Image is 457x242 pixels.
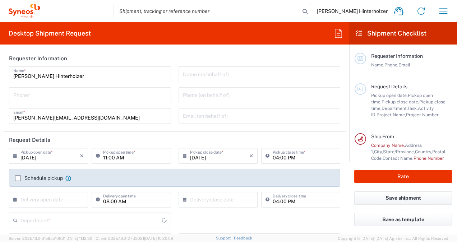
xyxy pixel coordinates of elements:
[216,236,234,240] a: Support
[371,53,423,59] span: Requester Information
[414,155,444,161] span: Phone Number
[377,112,406,117] span: Project Name,
[371,143,405,148] span: Company Name,
[96,236,173,241] span: Client: 2025.18.0-27d3021
[80,150,84,162] i: ×
[249,150,253,162] i: ×
[383,149,415,154] span: State/Province,
[398,62,410,68] span: Email
[354,191,452,205] button: Save shipment
[144,236,173,241] span: [DATE] 10:20:09
[371,134,394,139] span: Ship From
[9,236,92,241] span: Server: 2025.18.0-d1e9a510831
[415,149,432,154] span: Country,
[406,112,439,117] span: Project Number
[371,84,407,89] span: Request Details
[65,236,92,241] span: [DATE] 11:12:30
[354,213,452,226] button: Save as template
[234,236,252,240] a: Feedback
[9,29,91,38] h2: Desktop Shipment Request
[15,175,63,181] label: Schedule pickup
[374,149,383,154] span: City,
[371,93,408,98] span: Pickup open date,
[383,155,414,161] span: Contact Name,
[9,136,50,144] h2: Request Details
[382,106,407,111] span: Department,
[338,235,448,242] span: Copyright © [DATE]-[DATE] Agistix Inc., All Rights Reserved
[371,62,384,68] span: Name,
[9,55,67,62] h2: Requester Information
[382,99,419,104] span: Pickup close date,
[384,62,398,68] span: Phone,
[356,29,426,38] h2: Shipment Checklist
[407,106,418,111] span: Task,
[114,4,300,18] input: Shipment, tracking or reference number
[317,8,388,14] span: [PERSON_NAME] Hinterholzer
[354,170,452,183] button: Rate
